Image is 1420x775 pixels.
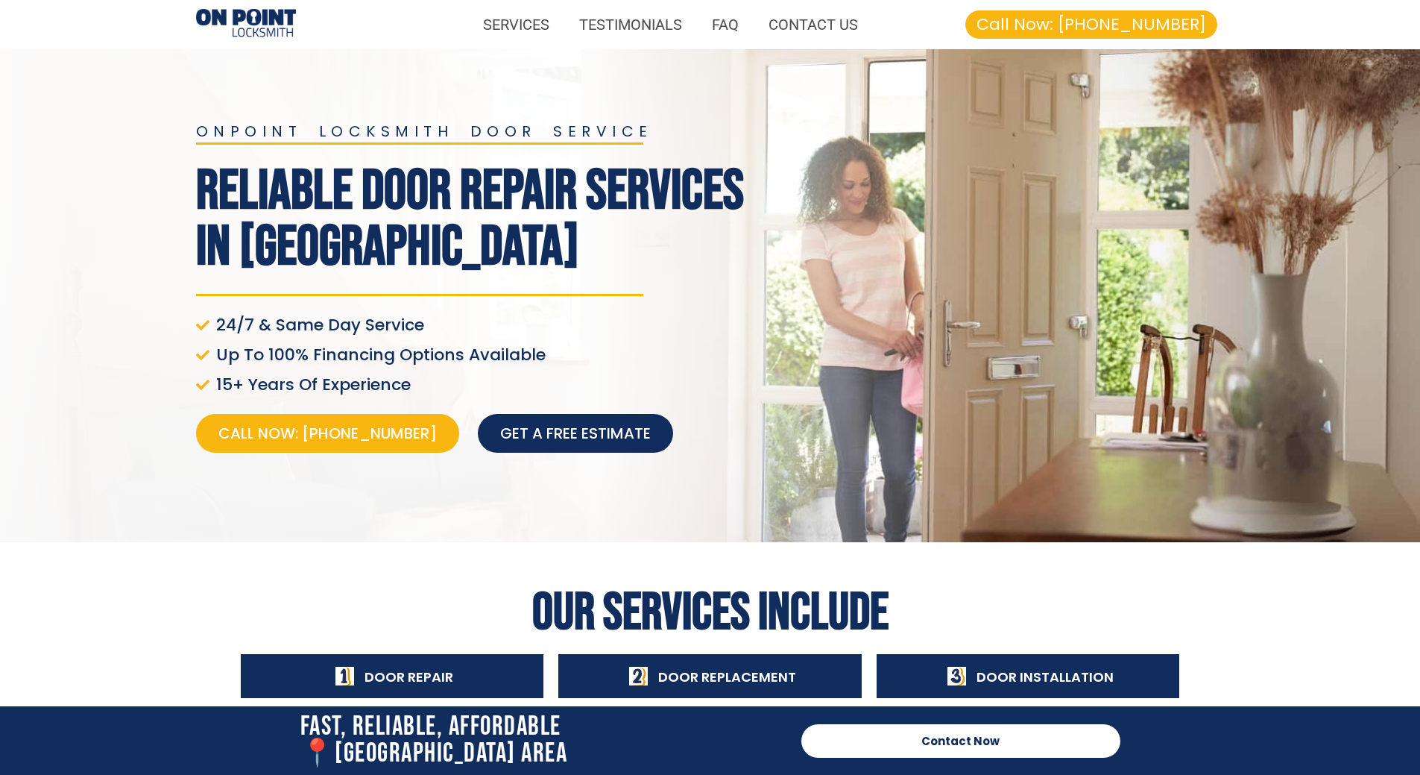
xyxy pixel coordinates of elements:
[365,668,453,686] span: Door Repair
[468,7,564,42] a: SERVICES
[965,10,1217,39] a: Call Now: [PHONE_NUMBER]
[658,668,796,686] span: Door Replacement
[976,16,1206,33] span: Call Now: [PHONE_NUMBER]
[697,7,754,42] a: FAQ
[311,7,874,42] nav: Menu
[564,7,697,42] a: TESTIMONIALS
[801,724,1120,758] a: Contact Now
[218,423,437,444] span: Call Now: [PHONE_NUMBER]
[212,345,546,365] span: Up To 100% Financing Options Available
[212,374,411,395] span: 15+ Years Of Experience
[196,163,755,275] h1: Reliable Door Repair Services in [GEOGRAPHIC_DATA]
[976,668,1114,686] span: Door Installation
[500,423,651,444] span: Get a free estimate
[196,9,296,40] img: Doors Repair General 1
[921,735,1000,747] span: Contact Now
[196,124,755,139] h2: onpoint locksmith door service
[233,587,1187,639] h2: Our Services Include
[478,414,673,453] a: Get a free estimate
[754,7,873,42] a: CONTACT US
[300,714,786,768] h2: Fast, Reliable, Affordable 📍[GEOGRAPHIC_DATA] Area
[212,315,424,336] span: 24/7 & Same Day Service
[196,414,459,453] a: Call Now: [PHONE_NUMBER]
